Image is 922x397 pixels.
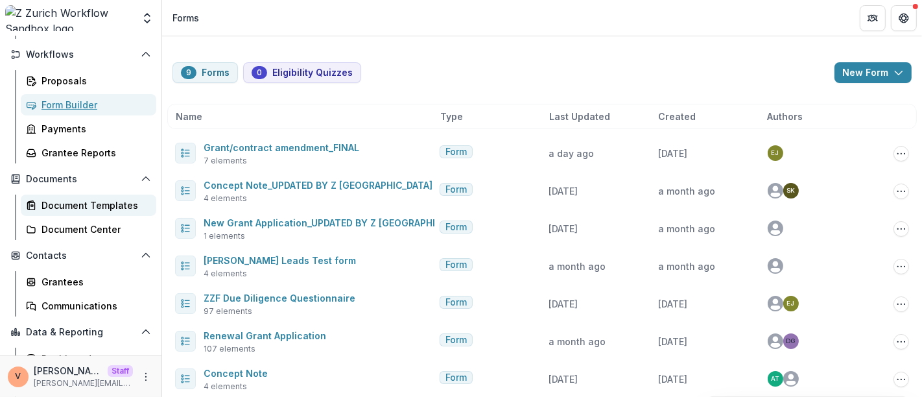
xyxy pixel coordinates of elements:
span: Type [440,110,463,123]
span: Form [445,259,467,271]
div: Emelie Jutblad [772,150,779,156]
span: 4 elements [204,268,247,280]
span: 4 elements [204,381,247,392]
button: Open Data & Reporting [5,322,156,343]
p: [PERSON_NAME] [34,364,102,378]
button: Open Documents [5,169,156,189]
span: a month ago [549,261,606,272]
a: Document Center [21,219,156,240]
span: [DATE] [658,374,687,385]
span: Form [445,372,467,383]
span: [DATE] [549,298,578,309]
button: Open entity switcher [138,5,156,31]
div: Form Builder [41,98,146,112]
a: Form Builder [21,94,156,115]
nav: breadcrumb [167,8,204,27]
button: Forms [172,62,238,83]
span: Contacts [26,250,136,261]
svg: avatar [768,258,783,274]
a: Renewal Grant Application [204,330,326,341]
img: Z Zurich Workflow Sandbox logo [5,5,133,31]
button: Open Workflows [5,44,156,65]
a: [PERSON_NAME] Leads Test form [204,255,356,266]
div: Grantees [41,275,146,289]
div: Forms [172,11,199,25]
span: Form [445,147,467,158]
button: Options [893,296,909,312]
span: 9 [186,68,191,77]
a: Concept Note_UPDATED BY Z [GEOGRAPHIC_DATA] [204,180,432,191]
button: Options [893,372,909,387]
a: Proposals [21,70,156,91]
span: [DATE] [549,186,578,197]
span: Workflows [26,49,136,60]
button: Partners [860,5,886,31]
span: Data & Reporting [26,327,136,338]
span: Form [445,184,467,195]
div: Proposals [41,74,146,88]
span: [DATE] [658,298,687,309]
a: Payments [21,118,156,139]
div: Communications [41,299,146,313]
button: More [138,369,154,385]
div: Document Center [41,223,146,236]
span: Last Updated [549,110,610,123]
button: New Form [834,62,912,83]
span: 4 elements [204,193,247,204]
a: Grant/contract amendment_FINAL [204,142,359,153]
svg: avatar [768,221,783,236]
p: Staff [108,365,133,377]
button: Options [893,184,909,199]
span: a month ago [658,261,715,272]
span: 97 elements [204,306,252,317]
div: Anna Test [771,376,779,382]
span: a month ago [658,186,715,197]
span: a month ago [549,336,606,347]
button: Options [893,334,909,350]
span: 107 elements [204,343,255,355]
div: Dashboard [41,352,146,365]
div: Payments [41,122,146,136]
a: ZZF Due Diligence Questionnaire [204,293,355,304]
span: Authors [767,110,803,123]
span: a month ago [658,223,715,234]
div: Emelie Jutblad [787,300,795,307]
a: Communications [21,295,156,317]
button: Eligibility Quizzes [243,62,361,83]
a: Document Templates [21,195,156,216]
span: Form [445,297,467,308]
span: 1 elements [204,230,245,242]
span: Documents [26,174,136,185]
div: Document Templates [41,198,146,212]
span: [DATE] [658,336,687,347]
a: New Grant Application_UPDATED BY Z [GEOGRAPHIC_DATA] [204,217,472,228]
div: Sofyen Khalfaoui [786,187,795,194]
svg: avatar [768,333,783,349]
span: 7 elements [204,155,247,167]
button: Get Help [891,5,917,31]
a: Concept Note [204,368,268,379]
button: Options [893,221,909,237]
a: Grantees [21,271,156,293]
span: Created [658,110,696,123]
svg: avatar [768,296,783,311]
svg: avatar [768,183,783,198]
span: 0 [257,68,262,77]
span: [DATE] [549,223,578,234]
div: Grantee Reports [41,146,146,160]
button: Open Contacts [5,245,156,266]
a: Dashboard [21,348,156,369]
button: Options [893,146,909,162]
span: Form [445,222,467,233]
p: [PERSON_NAME][EMAIL_ADDRESS][DOMAIN_NAME] [34,378,133,389]
div: Dirk Gawronska [786,338,796,344]
span: [DATE] [658,148,687,159]
svg: avatar [783,371,799,387]
button: Options [893,259,909,274]
div: Venkat [16,372,21,381]
span: Form [445,335,467,346]
a: Grantee Reports [21,142,156,163]
span: Name [176,110,202,123]
span: a day ago [549,148,595,159]
span: [DATE] [549,374,578,385]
